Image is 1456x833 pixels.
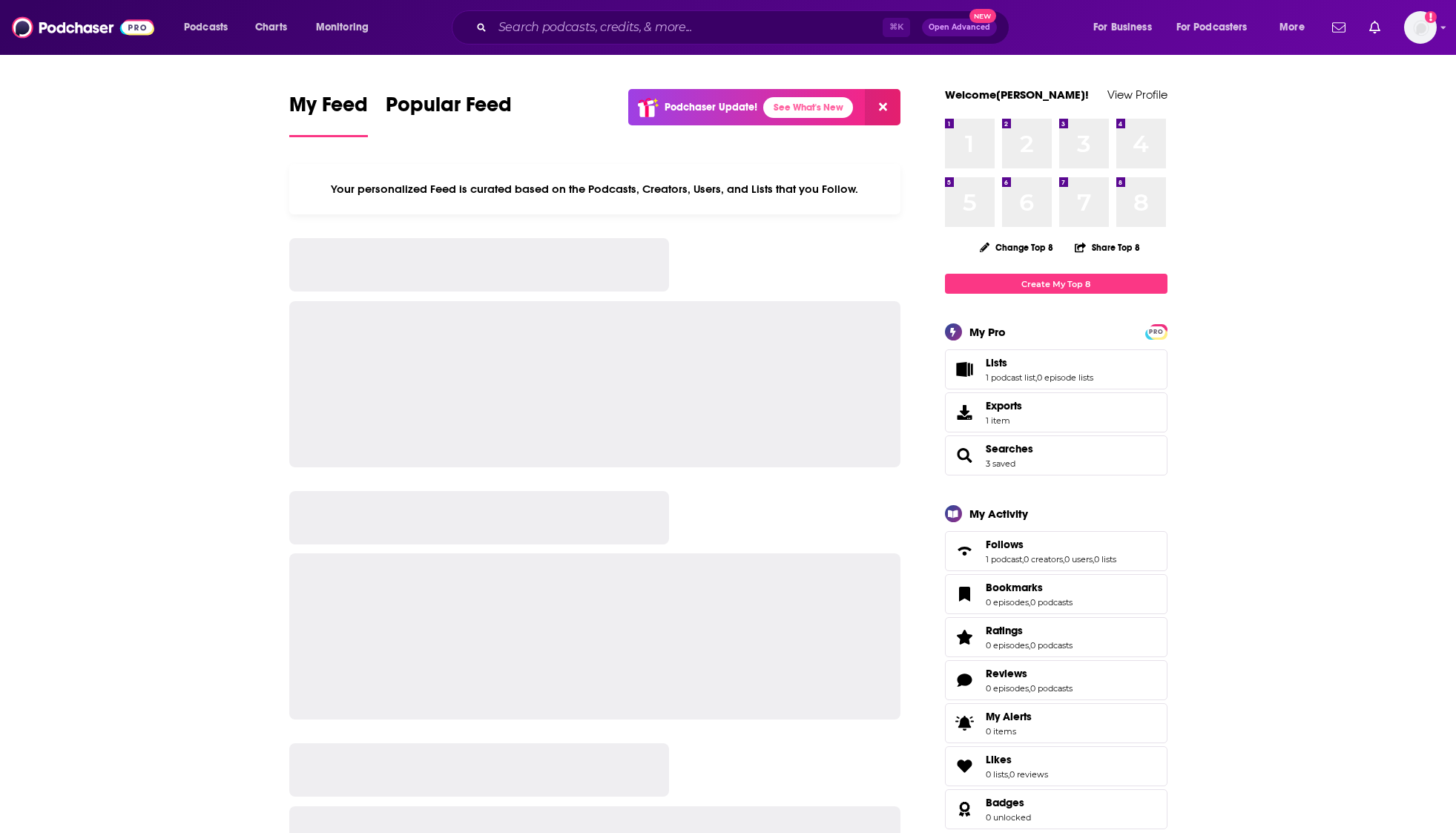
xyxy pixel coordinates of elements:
a: 1 podcast [986,554,1022,564]
span: New [969,9,996,23]
span: My Alerts [950,713,980,734]
span: Badges [986,796,1024,809]
a: Bookmarks [986,581,1073,594]
a: PRO [1147,326,1165,337]
span: , [1063,554,1064,564]
a: 3 saved [986,458,1015,469]
a: 0 creators [1024,554,1063,564]
a: Charts [246,16,296,39]
button: Change Top 8 [971,238,1063,257]
a: 0 reviews [1009,769,1048,780]
button: open menu [1083,16,1170,39]
span: Likes [986,753,1012,766]
a: Follows [986,538,1116,551]
span: Podcasts [184,17,228,38]
span: Reviews [945,660,1167,700]
div: Your personalized Feed is curated based on the Podcasts, Creators, Users, and Lists that you Follow. [289,164,901,214]
button: Share Top 8 [1074,233,1141,262]
a: Lists [950,359,980,380]
input: Search podcasts, credits, & more... [493,16,883,39]
span: Lists [945,349,1167,389]
button: open menu [1167,16,1269,39]
span: Open Advanced [929,24,990,31]
a: 0 podcasts [1030,597,1073,608]
button: open menu [1269,16,1323,39]
span: Badges [945,789,1167,829]
span: Lists [986,356,1007,369]
a: Show notifications dropdown [1363,15,1386,40]
a: Ratings [950,627,980,648]
a: 0 lists [986,769,1008,780]
a: 1 podcast list [986,372,1035,383]
a: Ratings [986,624,1073,637]
a: My Feed [289,92,368,137]
span: Ratings [986,624,1023,637]
a: Exports [945,392,1167,432]
span: 0 items [986,726,1032,737]
a: Searches [986,442,1033,455]
a: Searches [950,445,980,466]
span: Ratings [945,617,1167,657]
span: Exports [986,399,1022,412]
span: My Alerts [986,710,1032,723]
span: , [1029,640,1030,651]
a: View Profile [1107,88,1167,102]
svg: Add a profile image [1425,11,1437,23]
p: Podchaser Update! [665,101,757,113]
a: Reviews [986,667,1073,680]
span: , [1022,554,1024,564]
a: Show notifications dropdown [1326,15,1351,40]
a: 0 episode lists [1037,372,1093,383]
span: Follows [986,538,1024,551]
span: , [1093,554,1094,564]
span: Exports [950,402,980,423]
a: Likes [986,753,1048,766]
div: My Activity [969,507,1028,521]
span: Reviews [986,667,1027,680]
a: Likes [950,756,980,777]
span: , [1029,683,1030,694]
span: Bookmarks [945,574,1167,614]
a: Lists [986,356,1093,369]
img: User Profile [1404,11,1437,44]
div: Search podcasts, credits, & more... [466,10,1024,45]
button: open menu [174,16,247,39]
span: Bookmarks [986,581,1043,594]
span: , [1029,597,1030,608]
span: Follows [945,531,1167,571]
span: More [1279,17,1305,38]
a: Reviews [950,670,980,691]
span: , [1035,372,1037,383]
span: Logged in as tiffanymiller [1404,11,1437,44]
button: Show profile menu [1404,11,1437,44]
span: For Business [1093,17,1152,38]
span: ⌘ K [883,18,910,37]
button: Open AdvancedNew [922,19,997,36]
span: Charts [255,17,287,38]
span: Searches [945,435,1167,475]
span: Monitoring [316,17,369,38]
a: Badges [986,796,1031,809]
a: 0 episodes [986,640,1029,651]
img: Podchaser - Follow, Share and Rate Podcasts [12,13,154,42]
a: Bookmarks [950,584,980,605]
a: 0 users [1064,554,1093,564]
span: 1 item [986,415,1022,426]
span: For Podcasters [1176,17,1248,38]
a: See What's New [763,97,853,118]
a: 0 podcasts [1030,640,1073,651]
a: Welcome[PERSON_NAME]! [945,88,1089,102]
div: My Pro [969,325,1006,339]
a: 0 episodes [986,683,1029,694]
a: 0 unlocked [986,812,1031,823]
a: 0 episodes [986,597,1029,608]
span: My Feed [289,92,368,126]
a: Badges [950,799,980,820]
a: Follows [950,541,980,562]
a: Create My Top 8 [945,274,1167,294]
span: , [1008,769,1009,780]
span: PRO [1147,326,1165,338]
